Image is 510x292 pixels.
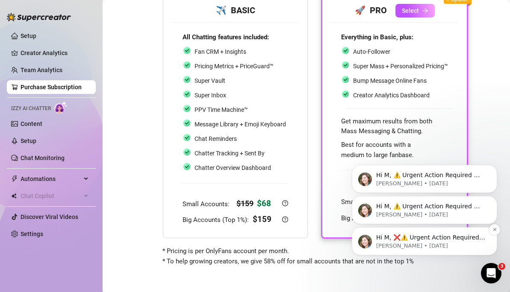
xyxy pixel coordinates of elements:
span: Chat Copilot [21,189,81,203]
span: Izzy AI Chatter [11,105,51,113]
a: Setup [21,32,36,39]
strong: ✈️ BASIC [216,5,255,15]
span: Bump Message Online Fans [353,77,427,84]
strong: $ 159 [253,214,271,224]
span: PPV Time Machine™ [195,106,248,113]
strong: $ 159 [236,199,254,208]
a: Purchase Subscription [21,84,82,91]
a: Settings [21,231,43,237]
span: Super Mass + Personalized Pricing™ [353,63,448,70]
span: 3 [498,263,505,270]
img: svg%3e [183,75,191,84]
a: Chat Monitoring [21,155,65,161]
span: Select [402,7,419,14]
strong: All Chatting features included: [183,33,269,41]
img: svg%3e [183,61,191,69]
span: thunderbolt [11,175,18,182]
strong: Everything in Basic, plus: [341,33,413,41]
img: svg%3e [183,162,191,171]
span: arrow-right [422,8,428,14]
span: Super Vault [195,77,225,84]
img: svg%3e [341,46,350,55]
span: Chatter Overview Dashboard [195,164,271,171]
strong: $ 68 [257,199,271,208]
img: logo-BBDzfeDw.svg [7,13,71,21]
img: svg%3e [341,61,350,69]
img: Chat Copilot [11,193,17,199]
button: Selectarrow-right [395,4,435,18]
img: svg%3e [183,148,191,156]
a: Setup [21,137,36,144]
img: svg%3e [183,90,191,98]
span: Automations [21,172,81,186]
span: question-circle [282,200,288,206]
img: svg%3e [341,90,350,98]
span: Fan CRM + Insights [195,48,246,55]
span: Big Accounts (Top 1%): [183,216,251,224]
a: Content [21,120,42,127]
span: Chat Reminders [195,135,237,142]
span: * Pricing is per OnlyFans account per month. * To help growing creators, we give 58% off for smal... [162,247,414,265]
iframe: Intercom live chat [481,263,501,283]
span: Auto-Follower [353,48,390,55]
img: AI Chatter [54,101,68,114]
img: svg%3e [183,104,191,113]
span: Pricing Metrics + PriceGuard™ [195,63,274,70]
span: Super Inbox [195,92,226,99]
a: Creator Analytics [21,46,89,60]
span: Chatter Tracking + Sent By [195,150,265,157]
img: svg%3e [183,133,191,142]
span: Small Accounts: [183,200,231,208]
strong: 🚀 PRO [355,5,387,15]
img: svg%3e [341,75,350,84]
span: question-circle [282,216,288,222]
span: Message Library + Emoji Keyboard [195,121,286,128]
a: Discover Viral Videos [21,213,78,220]
img: svg%3e [183,119,191,127]
span: Creator Analytics Dashboard [353,92,430,99]
a: Team Analytics [21,67,62,73]
img: svg%3e [183,46,191,55]
iframe: Intercom notifications message [339,110,510,269]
